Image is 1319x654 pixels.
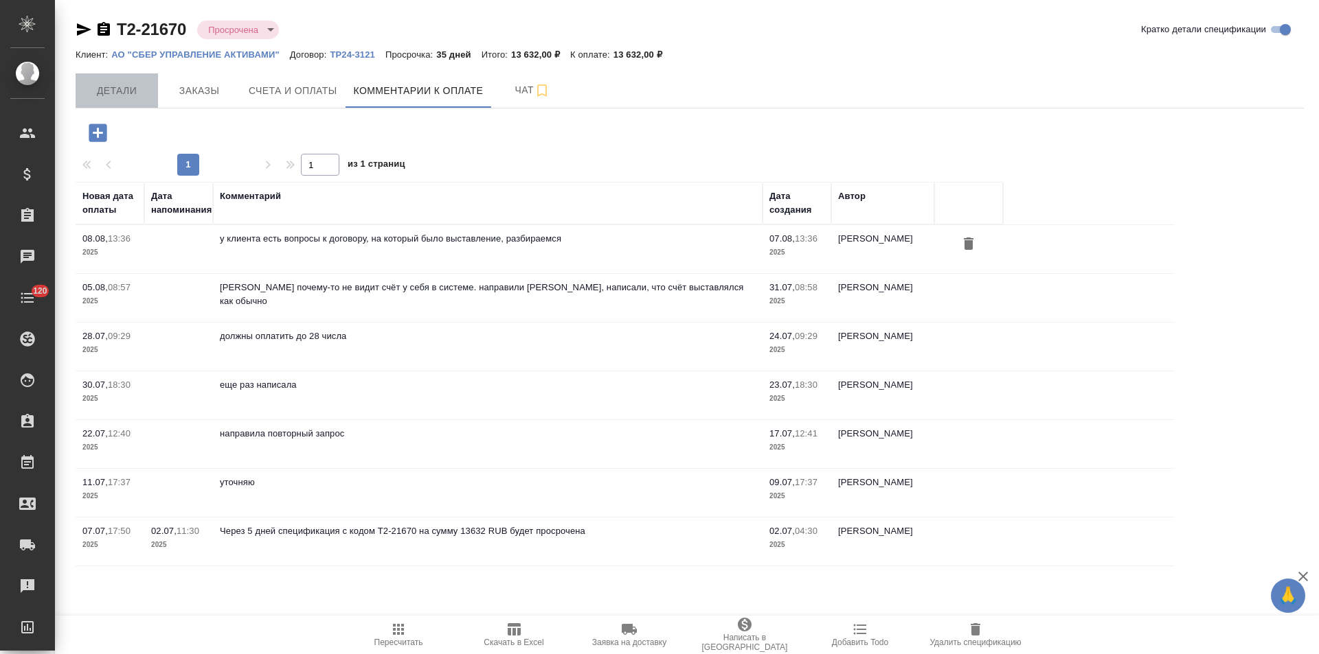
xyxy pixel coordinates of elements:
[831,371,934,419] td: [PERSON_NAME]
[220,329,756,343] p: должны оплатить до 28 числа
[82,294,137,308] p: 2025
[82,538,137,552] p: 2025
[831,274,934,322] td: [PERSON_NAME]
[82,189,137,217] div: Новая дата оплаты
[795,428,818,439] p: 12:41
[795,331,818,341] p: 09:29
[348,156,405,176] span: из 1 страниц
[220,427,756,441] p: направила повторный запрос
[76,49,111,60] p: Клиент:
[220,378,756,392] p: еще раз написала
[1141,23,1266,36] span: Кратко детали спецификации
[511,49,570,60] p: 13 632,00 ₽
[795,526,818,536] p: 04:30
[831,323,934,371] td: [PERSON_NAME]
[769,441,824,454] p: 2025
[769,294,824,308] p: 2025
[108,331,131,341] p: 09:29
[769,246,824,259] p: 2025
[795,379,818,390] p: 18:30
[769,392,824,406] p: 2025
[220,189,281,203] div: Комментарий
[330,49,385,60] p: ТР24-3121
[220,524,756,538] p: Через 5 дней спецификация с кодом Т2-21670 на сумму 13632 RUB будет просрочена
[84,82,150,100] span: Детали
[197,21,279,39] div: Просрочена
[1271,579,1305,613] button: 🙏
[82,428,108,439] p: 22.07,
[769,489,824,503] p: 2025
[204,24,262,36] button: Просрочена
[795,233,818,244] p: 13:36
[499,82,565,99] span: Чат
[769,379,795,390] p: 23.07,
[151,189,212,217] div: Дата напоминания
[25,284,56,298] span: 120
[82,392,137,406] p: 2025
[151,538,206,552] p: 2025
[82,441,137,454] p: 2025
[82,379,108,390] p: 30.07,
[3,281,52,315] a: 120
[769,282,795,292] p: 31.07,
[769,428,795,439] p: 17.07,
[108,428,131,439] p: 12:40
[613,49,673,60] p: 13 632,00 ₽
[769,526,795,536] p: 02.07,
[831,517,934,565] td: [PERSON_NAME]
[1276,581,1300,610] span: 🙏
[117,20,186,38] a: Т2-21670
[82,489,137,503] p: 2025
[82,246,137,259] p: 2025
[330,48,385,60] a: ТР24-3121
[769,331,795,341] p: 24.07,
[108,282,131,292] p: 08:57
[249,82,337,100] span: Счета и оплаты
[177,526,199,536] p: 11:30
[769,189,824,217] div: Дата создания
[838,189,866,203] div: Автор
[151,526,177,536] p: 02.07,
[108,233,131,244] p: 13:36
[957,232,980,257] button: Удалить
[82,343,137,357] p: 2025
[111,49,289,60] p: АО "СБЕР УПРАВЛЕНИЕ АКТИВАМИ"
[534,82,550,99] svg: Подписаться
[82,526,108,536] p: 07.07,
[76,21,92,38] button: Скопировать ссылку для ЯМессенджера
[769,538,824,552] p: 2025
[220,476,756,489] p: уточняю
[436,49,481,60] p: 35 дней
[570,49,613,60] p: К оплате:
[79,119,117,147] button: Добавить комментарий
[108,477,131,487] p: 17:37
[111,48,289,60] a: АО "СБЕР УПРАВЛЕНИЕ АКТИВАМИ"
[108,526,131,536] p: 17:50
[82,233,108,244] p: 08.08,
[831,469,934,517] td: [PERSON_NAME]
[482,49,511,60] p: Итого:
[385,49,436,60] p: Просрочка:
[769,233,795,244] p: 07.08,
[795,477,818,487] p: 17:37
[769,477,795,487] p: 09.07,
[82,282,108,292] p: 05.08,
[108,379,131,390] p: 18:30
[82,331,108,341] p: 28.07,
[82,477,108,487] p: 11.07,
[831,225,934,273] td: [PERSON_NAME]
[166,82,232,100] span: Заказы
[354,82,484,100] span: Комментарии к оплате
[95,21,112,38] button: Скопировать ссылку
[290,49,330,60] p: Договор:
[220,232,756,246] p: у клиента есть вопросы к договору, на который было выставление, разбираемся
[220,281,756,308] p: [PERSON_NAME] почему-то не видит счёт у себя в системе. направили [PERSON_NAME], написали, что сч...
[795,282,818,292] p: 08:58
[831,420,934,468] td: [PERSON_NAME]
[769,343,824,357] p: 2025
